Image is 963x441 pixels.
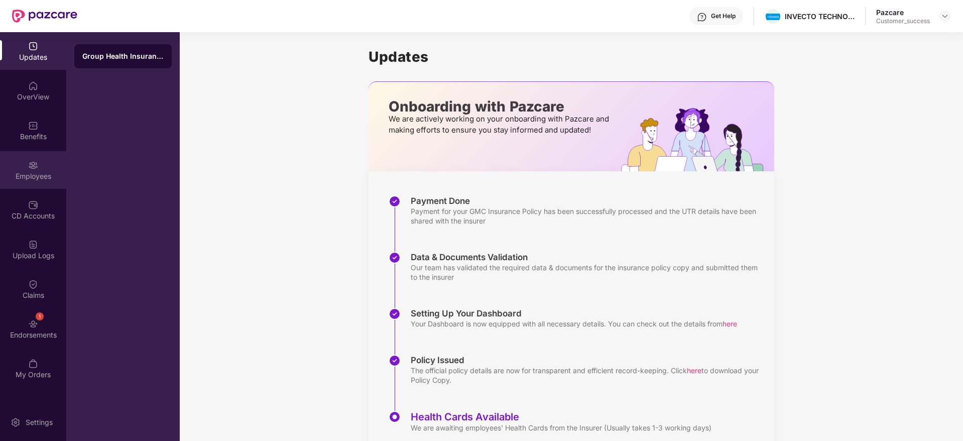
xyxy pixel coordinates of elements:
[28,41,38,51] img: svg+xml;base64,PHN2ZyBpZD0iVXBkYXRlZCIgeG1sbnM9Imh0dHA6Ly93d3cudzMub3JnLzIwMDAvc3ZnIiB3aWR0aD0iMj...
[28,319,38,329] img: svg+xml;base64,PHN2ZyBpZD0iRW5kb3JzZW1lbnRzIiB4bWxucz0iaHR0cDovL3d3dy53My5vcmcvMjAwMC9zdmciIHdpZH...
[389,102,612,111] p: Onboarding with Pazcare
[389,195,401,207] img: svg+xml;base64,PHN2ZyBpZD0iU3RlcC1Eb25lLTMyeDMyIiB4bWxucz0iaHR0cDovL3d3dy53My5vcmcvMjAwMC9zdmciIH...
[411,206,764,226] div: Payment for your GMC Insurance Policy has been successfully processed and the UTR details have be...
[28,81,38,91] img: svg+xml;base64,PHN2ZyBpZD0iSG9tZSIgeG1sbnM9Imh0dHA6Ly93d3cudzMub3JnLzIwMDAvc3ZnIiB3aWR0aD0iMjAiIG...
[411,411,711,423] div: Health Cards Available
[785,12,855,21] div: INVECTO TECHNOLOGIES PRIVATE LIMITED
[369,48,774,65] h1: Updates
[28,160,38,170] img: svg+xml;base64,PHN2ZyBpZD0iRW1wbG95ZWVzIiB4bWxucz0iaHR0cDovL3d3dy53My5vcmcvMjAwMC9zdmciIHdpZHRoPS...
[411,319,737,328] div: Your Dashboard is now equipped with all necessary details. You can check out the details from
[941,12,949,20] img: svg+xml;base64,PHN2ZyBpZD0iRHJvcGRvd24tMzJ4MzIiIHhtbG5zPSJodHRwOi8vd3d3LnczLm9yZy8yMDAwL3N2ZyIgd2...
[23,417,56,427] div: Settings
[723,319,737,328] span: here
[411,263,764,282] div: Our team has validated the required data & documents for the insurance policy copy and submitted ...
[28,240,38,250] img: svg+xml;base64,PHN2ZyBpZD0iVXBsb2FkX0xvZ3MiIGRhdGEtbmFtZT0iVXBsb2FkIExvZ3MiIHhtbG5zPSJodHRwOi8vd3...
[28,200,38,210] img: svg+xml;base64,PHN2ZyBpZD0iQ0RfQWNjb3VudHMiIGRhdGEtbmFtZT0iQ0QgQWNjb3VudHMiIHhtbG5zPSJodHRwOi8vd3...
[82,51,164,61] div: Group Health Insurance
[711,12,736,20] div: Get Help
[411,355,764,366] div: Policy Issued
[12,10,77,23] img: New Pazcare Logo
[11,417,21,427] img: svg+xml;base64,PHN2ZyBpZD0iU2V0dGluZy0yMHgyMCIgeG1sbnM9Imh0dHA6Ly93d3cudzMub3JnLzIwMDAvc3ZnIiB3aW...
[876,17,930,25] div: Customer_success
[389,114,612,136] p: We are actively working on your onboarding with Pazcare and making efforts to ensure you stay inf...
[389,252,401,264] img: svg+xml;base64,PHN2ZyBpZD0iU3RlcC1Eb25lLTMyeDMyIiB4bWxucz0iaHR0cDovL3d3dy53My5vcmcvMjAwMC9zdmciIH...
[621,108,774,171] img: hrOnboarding
[411,308,737,319] div: Setting Up Your Dashboard
[697,12,707,22] img: svg+xml;base64,PHN2ZyBpZD0iSGVscC0zMngzMiIgeG1sbnM9Imh0dHA6Ly93d3cudzMub3JnLzIwMDAvc3ZnIiB3aWR0aD...
[28,359,38,369] img: svg+xml;base64,PHN2ZyBpZD0iTXlfT3JkZXJzIiBkYXRhLW5hbWU9Ik15IE9yZGVycyIgeG1sbnM9Imh0dHA6Ly93d3cudz...
[389,308,401,320] img: svg+xml;base64,PHN2ZyBpZD0iU3RlcC1Eb25lLTMyeDMyIiB4bWxucz0iaHR0cDovL3d3dy53My5vcmcvMjAwMC9zdmciIH...
[28,279,38,289] img: svg+xml;base64,PHN2ZyBpZD0iQ2xhaW0iIHhtbG5zPSJodHRwOi8vd3d3LnczLm9yZy8yMDAwL3N2ZyIgd2lkdGg9IjIwIi...
[411,252,764,263] div: Data & Documents Validation
[411,423,711,432] div: We are awaiting employees' Health Cards from the Insurer (Usually takes 1-3 working days)
[389,411,401,423] img: svg+xml;base64,PHN2ZyBpZD0iU3RlcC1BY3RpdmUtMzJ4MzIiIHhtbG5zPSJodHRwOi8vd3d3LnczLm9yZy8yMDAwL3N2Zy...
[28,121,38,131] img: svg+xml;base64,PHN2ZyBpZD0iQmVuZWZpdHMiIHhtbG5zPSJodHRwOi8vd3d3LnczLm9yZy8yMDAwL3N2ZyIgd2lkdGg9Ij...
[389,355,401,367] img: svg+xml;base64,PHN2ZyBpZD0iU3RlcC1Eb25lLTMyeDMyIiB4bWxucz0iaHR0cDovL3d3dy53My5vcmcvMjAwMC9zdmciIH...
[411,366,764,385] div: The official policy details are now for transparent and efficient record-keeping. Click to downlo...
[687,366,701,375] span: here
[36,312,44,320] div: 1
[876,8,930,17] div: Pazcare
[766,14,780,21] img: invecto.png
[411,195,764,206] div: Payment Done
